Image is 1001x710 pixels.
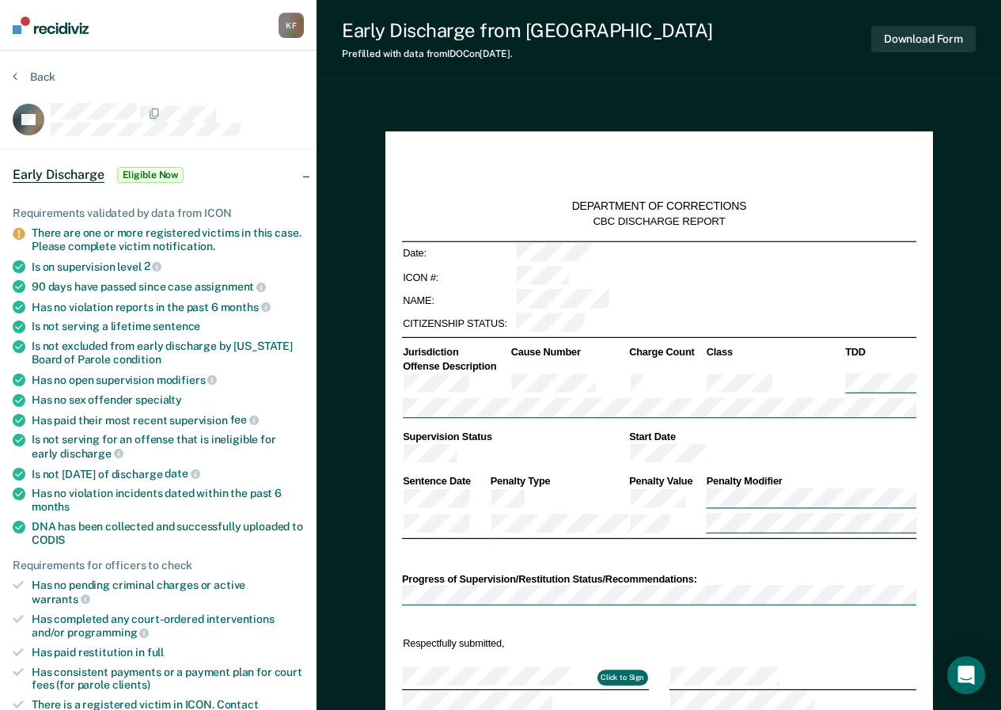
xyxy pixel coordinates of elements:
[67,626,149,639] span: programming
[32,467,304,481] div: Is not [DATE] of discharge
[32,533,65,546] span: CODIS
[113,353,161,366] span: condition
[147,646,164,659] span: full
[60,447,123,460] span: discharge
[157,374,218,386] span: modifiers
[13,207,304,220] div: Requirements validated by data from ICON
[13,167,104,183] span: Early Discharge
[32,340,304,366] div: Is not excluded from early discharge by [US_STATE] Board of Parole
[32,226,304,253] div: There are one or more registered victims in this case. Please complete victim notification.
[401,241,514,265] td: Date:
[112,678,150,691] span: clients)
[947,656,985,694] div: Open Intercom Messenger
[32,487,304,514] div: Has no violation incidents dated within the past 6
[628,346,704,359] th: Charge Count
[221,301,271,313] span: months
[401,430,628,443] th: Supervision Status
[32,500,70,513] span: months
[32,373,304,387] div: Has no open supervision
[13,17,89,34] img: Recidiviz
[705,474,916,488] th: Penalty Modifier
[135,393,182,406] span: specialty
[13,70,55,84] button: Back
[32,593,90,606] span: warrants
[628,430,916,443] th: Start Date
[279,13,304,38] button: KF
[32,260,304,274] div: Is on supervision level
[32,413,304,427] div: Has paid their most recent supervision
[401,289,514,313] td: NAME:
[705,346,844,359] th: Class
[32,320,304,333] div: Is not serving a lifetime
[153,320,200,332] span: sentence
[32,613,304,640] div: Has completed any court-ordered interventions and/or
[401,265,514,289] td: ICON #:
[401,359,510,372] th: Offense Description
[144,260,162,272] span: 2
[195,280,266,293] span: assignment
[32,579,304,606] div: Has no pending criminal charges or active
[342,48,713,59] div: Prefilled with data from IDOC on [DATE] .
[342,19,713,42] div: Early Discharge from [GEOGRAPHIC_DATA]
[32,300,304,314] div: Has no violation reports in the past 6
[32,279,304,294] div: 90 days have passed since case
[489,474,628,488] th: Penalty Type
[593,215,725,228] div: CBC DISCHARGE REPORT
[117,167,184,183] span: Eligible Now
[401,346,510,359] th: Jurisdiction
[165,467,199,480] span: date
[401,572,916,586] div: Progress of Supervision/Restitution Status/Recommendations:
[13,559,304,572] div: Requirements for officers to check
[401,474,489,488] th: Sentence Date
[571,199,746,214] div: DEPARTMENT OF CORRECTIONS
[230,413,259,426] span: fee
[844,346,916,359] th: TDD
[32,393,304,407] div: Has no sex offender
[401,312,514,336] td: CITIZENSHIP STATUS:
[32,433,304,460] div: Is not serving for an offense that is ineligible for early
[510,346,628,359] th: Cause Number
[628,474,704,488] th: Penalty Value
[597,670,647,685] button: Click to Sign
[279,13,304,38] div: K F
[32,646,304,659] div: Has paid restitution in
[32,520,304,547] div: DNA has been collected and successfully uploaded to
[401,636,648,651] td: Respectfully submitted,
[32,666,304,693] div: Has consistent payments or a payment plan for court fees (for parole
[871,26,976,52] button: Download Form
